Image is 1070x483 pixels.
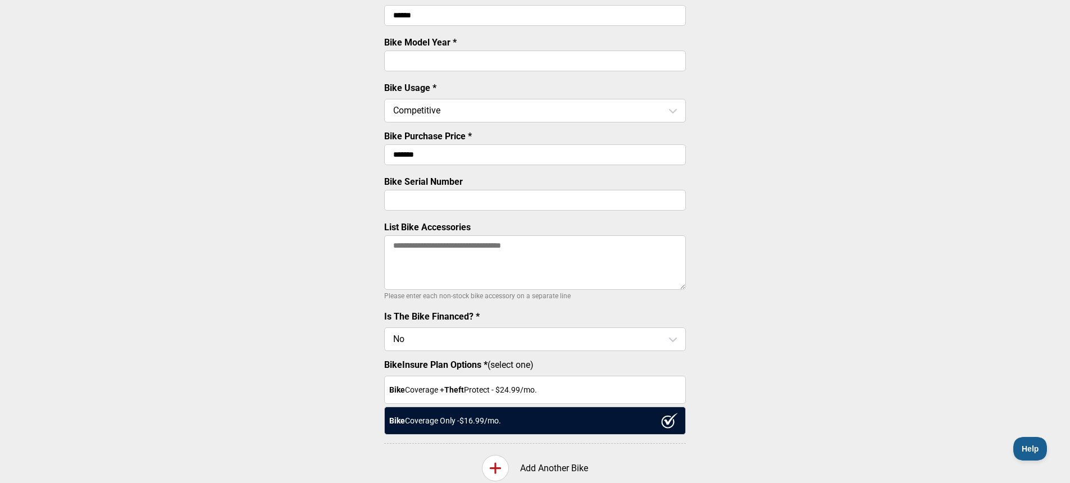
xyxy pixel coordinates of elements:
[384,176,463,187] label: Bike Serial Number
[1013,437,1048,461] iframe: Toggle Customer Support
[384,376,686,404] div: Coverage + Protect - $ 24.99 /mo.
[389,416,405,425] strong: Bike
[384,37,457,48] label: Bike Model Year *
[384,311,480,322] label: Is The Bike Financed? *
[384,359,686,370] label: (select one)
[384,131,472,142] label: Bike Purchase Price *
[384,407,686,435] div: Coverage Only - $16.99 /mo.
[384,359,488,370] strong: BikeInsure Plan Options *
[444,385,464,394] strong: Theft
[384,289,686,303] p: Please enter each non-stock bike accessory on a separate line
[389,385,405,394] strong: Bike
[384,222,471,233] label: List Bike Accessories
[384,455,686,481] div: Add Another Bike
[661,413,678,429] img: ux1sgP1Haf775SAghJI38DyDlYP+32lKFAAAAAElFTkSuQmCC
[384,83,436,93] label: Bike Usage *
